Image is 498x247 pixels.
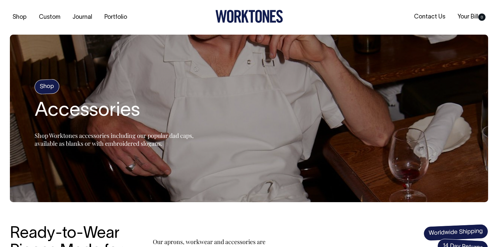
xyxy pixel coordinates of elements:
[102,12,130,23] a: Portfolio
[35,101,199,122] h2: Accessories
[455,12,488,22] a: Your Bill0
[478,14,485,21] span: 0
[34,79,60,94] h4: Shop
[411,12,448,22] a: Contact Us
[10,12,29,23] a: Shop
[423,224,488,241] span: Worldwide Shipping
[36,12,63,23] a: Custom
[70,12,95,23] a: Journal
[35,132,194,147] span: Shop Worktones accessories including our popular dad caps, available as blanks or with embroidere...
